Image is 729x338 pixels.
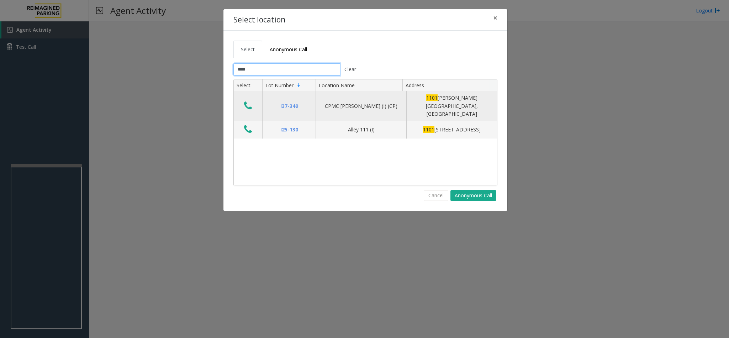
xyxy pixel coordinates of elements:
span: × [493,13,497,23]
div: Data table [234,79,497,186]
span: Anonymous Call [270,46,307,53]
span: Select [241,46,255,53]
span: 1101 [426,94,438,101]
div: [STREET_ADDRESS] [411,126,493,134]
th: Select [234,79,262,92]
button: Close [488,9,502,27]
div: I37-349 [267,102,311,110]
span: 1101 [423,126,434,133]
button: Anonymous Call [450,190,496,201]
span: Location Name [319,82,355,89]
div: I25-130 [267,126,311,134]
span: Sortable [296,82,302,88]
h4: Select location [233,14,285,26]
span: Lot Number [265,82,294,89]
span: Address [406,82,424,89]
ul: Tabs [233,41,497,58]
div: CPMC [PERSON_NAME] (I) (CP) [320,102,402,110]
div: Alley 111 (I) [320,126,402,134]
button: Clear [340,63,360,76]
button: Cancel [424,190,448,201]
div: [PERSON_NAME][GEOGRAPHIC_DATA], [GEOGRAPHIC_DATA] [411,94,493,118]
